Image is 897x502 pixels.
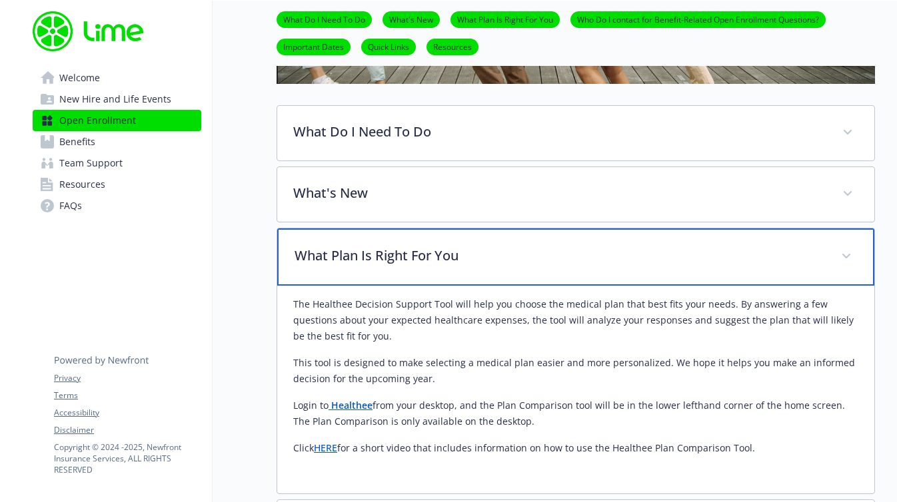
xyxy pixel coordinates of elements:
[59,67,100,89] span: Welcome
[293,397,858,429] p: Login to from your desktop, and the Plan Comparison tool will be in the lower lefthand corner of ...
[427,40,478,53] a: Resources
[33,131,201,152] a: Benefits
[314,441,337,454] a: HERE
[33,195,201,216] a: FAQs
[383,13,440,25] a: What's New
[33,67,201,89] a: Welcome
[570,13,826,25] a: Who Do I contact for Benefit-Related Open Enrollment Questions?
[54,424,201,436] a: Disclaimer
[59,131,95,152] span: Benefits
[54,441,201,475] p: Copyright © 2024 - 2025 , Newfront Insurance Services, ALL RIGHTS RESERVED
[277,40,351,53] a: Important Dates
[33,89,201,110] a: New Hire and Life Events
[293,355,858,387] p: This tool is designed to make selecting a medical plan easier and more personalized. We hope it h...
[33,174,201,195] a: Resources
[277,13,372,25] a: What Do I Need To Do
[277,228,874,286] div: What Plan Is Right For You
[33,152,201,174] a: Team Support
[59,174,105,195] span: Resources
[277,167,874,222] div: What's New
[33,110,201,131] a: Open Enrollment
[293,122,826,142] p: What Do I Need To Do
[293,440,858,456] p: Click for a short video that includes information on how to use the Healthee Plan Comparison Tool.
[329,399,373,411] a: Healthee
[450,13,560,25] a: What Plan Is Right For You
[59,110,136,131] span: Open Enrollment
[295,246,825,266] p: What Plan Is Right For You
[361,40,416,53] a: Quick Links
[59,195,82,216] span: FAQs
[54,389,201,401] a: Terms
[331,399,373,411] strong: Healthee
[54,407,201,419] a: Accessibility
[59,152,123,174] span: Team Support
[277,286,874,493] div: What Plan Is Right For You
[293,296,858,344] p: The Healthee Decision Support Tool will help you choose the medical plan that best fits your need...
[293,183,826,203] p: What's New
[59,89,171,110] span: New Hire and Life Events
[54,372,201,384] a: Privacy
[277,106,874,160] div: What Do I Need To Do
